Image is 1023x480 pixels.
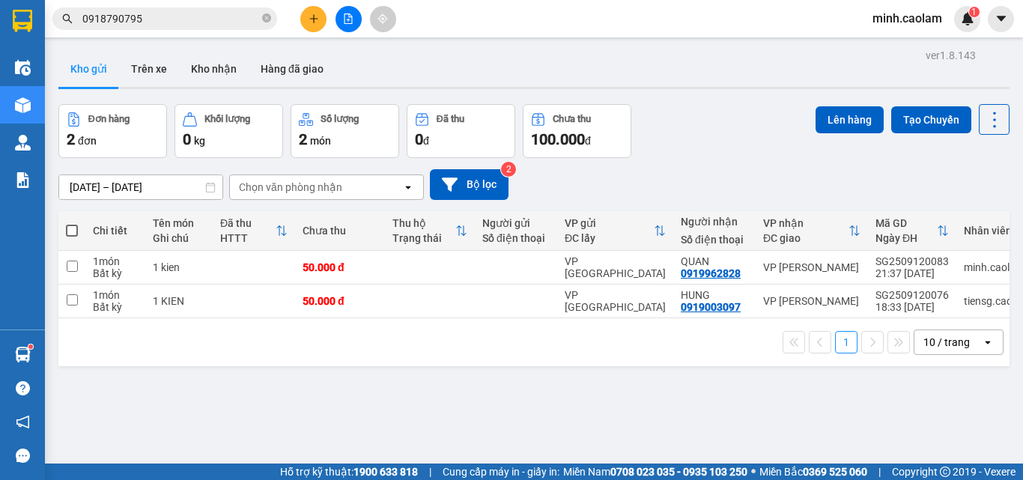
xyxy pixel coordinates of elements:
img: solution-icon [15,172,31,188]
div: VP [PERSON_NAME] [763,261,860,273]
div: Chọn văn phòng nhận [239,180,342,195]
div: 1 món [93,289,138,301]
sup: 1 [969,7,980,17]
sup: 2 [501,162,516,177]
th: Toggle SortBy [756,211,868,251]
span: ⚪️ [751,469,756,475]
span: copyright [940,467,950,477]
span: món [310,135,331,147]
div: Khối lượng [204,114,250,124]
div: Ghi chú [153,232,205,244]
button: caret-down [988,6,1014,32]
span: Cung cấp máy in - giấy in: [443,464,559,480]
button: Số lượng2món [291,104,399,158]
button: Kho gửi [58,51,119,87]
strong: 0369 525 060 [803,466,867,478]
span: | [878,464,881,480]
div: 21:37 [DATE] [875,267,949,279]
button: Chưa thu100.000đ [523,104,631,158]
span: caret-down [995,12,1008,25]
button: Tạo Chuyến [891,106,971,133]
div: HUNG [681,289,748,301]
span: close-circle [262,13,271,22]
svg: open [982,336,994,348]
div: Mã GD [875,217,937,229]
div: Thu hộ [392,217,455,229]
th: Toggle SortBy [557,211,673,251]
button: Hàng đã giao [249,51,336,87]
button: Kho nhận [179,51,249,87]
button: aim [370,6,396,32]
button: Trên xe [119,51,179,87]
div: Ngày ĐH [875,232,937,244]
span: đơn [78,135,97,147]
img: warehouse-icon [15,97,31,113]
div: Đơn hàng [88,114,130,124]
div: 18:33 [DATE] [875,301,949,313]
span: 2 [299,130,307,148]
div: ĐC giao [763,232,849,244]
button: Khối lượng0kg [174,104,283,158]
div: Người nhận [681,216,748,228]
img: warehouse-icon [15,60,31,76]
span: Hỗ trợ kỹ thuật: [280,464,418,480]
div: 0919003097 [681,301,741,313]
div: Chi tiết [93,225,138,237]
img: logo-vxr [13,10,32,32]
div: Số lượng [321,114,359,124]
div: 1 món [93,255,138,267]
div: Chưa thu [303,225,377,237]
button: Bộ lọc [430,169,509,200]
strong: 1900 633 818 [353,466,418,478]
th: Toggle SortBy [213,211,295,251]
span: question-circle [16,381,30,395]
span: close-circle [262,12,271,26]
div: ver 1.8.143 [926,47,976,64]
span: file-add [343,13,353,24]
div: HTTT [220,232,276,244]
img: icon-new-feature [961,12,974,25]
div: Bất kỳ [93,301,138,313]
div: Tên món [153,217,205,229]
th: Toggle SortBy [868,211,956,251]
div: VP [PERSON_NAME] [763,295,860,307]
div: 50.000 đ [303,295,377,307]
span: plus [309,13,319,24]
span: minh.caolam [860,9,954,28]
span: aim [377,13,388,24]
button: file-add [336,6,362,32]
img: warehouse-icon [15,347,31,362]
div: QUAN [681,255,748,267]
div: Trạng thái [392,232,455,244]
span: Miền Bắc [759,464,867,480]
span: 100.000 [531,130,585,148]
img: warehouse-icon [15,135,31,151]
div: Người gửi [482,217,550,229]
div: SG2509120083 [875,255,949,267]
span: đ [423,135,429,147]
div: ĐC lấy [565,232,654,244]
svg: open [402,181,414,193]
span: 2 [67,130,75,148]
div: 50.000 đ [303,261,377,273]
div: VP [GEOGRAPHIC_DATA] [565,289,666,313]
div: VP nhận [763,217,849,229]
div: SG2509120076 [875,289,949,301]
strong: 0708 023 035 - 0935 103 250 [610,466,747,478]
button: Đơn hàng2đơn [58,104,167,158]
button: Đã thu0đ [407,104,515,158]
div: Số điện thoại [681,234,748,246]
span: Miền Nam [563,464,747,480]
div: Đã thu [437,114,464,124]
span: search [62,13,73,24]
sup: 1 [28,344,33,349]
div: 0919962828 [681,267,741,279]
div: VP gửi [565,217,654,229]
span: đ [585,135,591,147]
button: 1 [835,331,857,353]
div: 10 / trang [923,335,970,350]
input: Tìm tên, số ĐT hoặc mã đơn [82,10,259,27]
div: Số điện thoại [482,232,550,244]
button: Lên hàng [816,106,884,133]
div: 1 kien [153,261,205,273]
